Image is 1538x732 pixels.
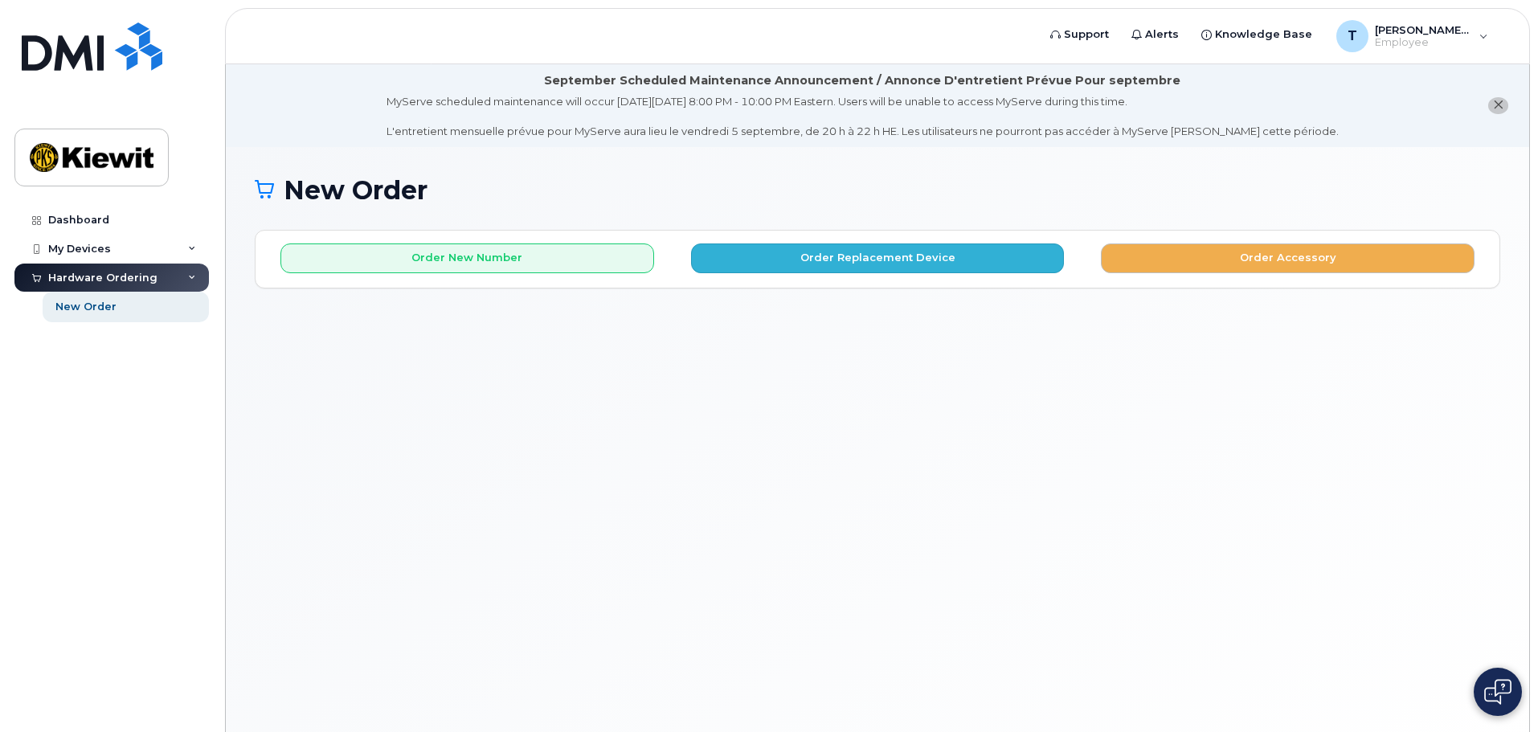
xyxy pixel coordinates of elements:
[544,72,1180,89] div: September Scheduled Maintenance Announcement / Annonce D'entretient Prévue Pour septembre
[1484,679,1511,705] img: Open chat
[387,94,1339,139] div: MyServe scheduled maintenance will occur [DATE][DATE] 8:00 PM - 10:00 PM Eastern. Users will be u...
[255,176,1500,204] h1: New Order
[1101,243,1475,273] button: Order Accessory
[1488,97,1508,114] button: close notification
[691,243,1065,273] button: Order Replacement Device
[280,243,654,273] button: Order New Number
